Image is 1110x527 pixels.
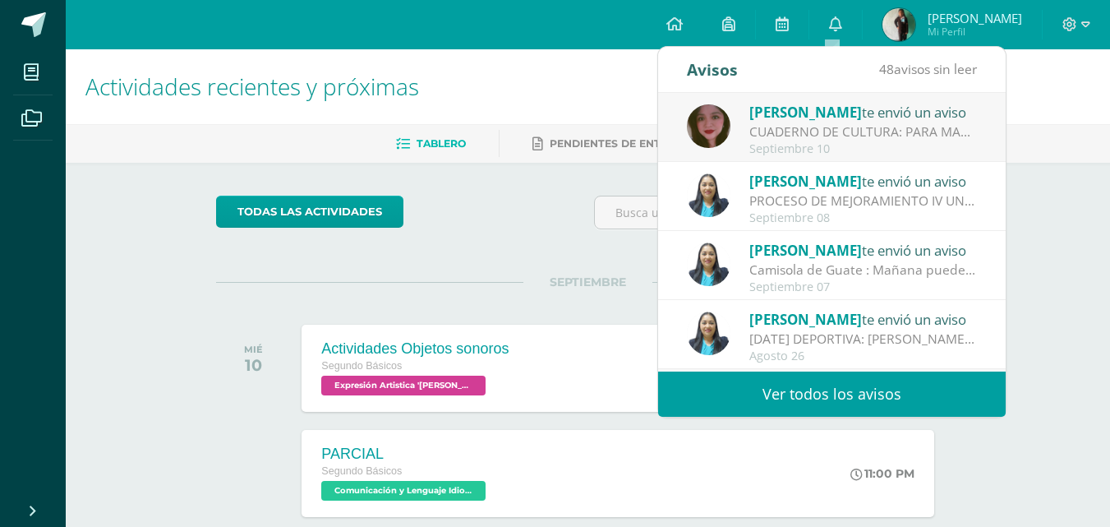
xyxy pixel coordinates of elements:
a: Pendientes de entrega [532,131,690,157]
div: MIÉ [244,344,263,355]
div: 11:00 PM [850,466,914,481]
span: [PERSON_NAME] [749,310,862,329]
div: PROCESO DE MEJORAMIENTO IV UNIDAD: Bendiciones a cada uno El día de hoy estará disponible el comp... [749,192,978,210]
img: 76ba8faa5d35b300633ec217a03f91ef.png [687,104,730,148]
div: CUADERNO DE CULTURA: PARA MAÑANA TRAER EL CUADERNO DE CULTURA AL DÍA. YA QUE HOY NO DIO TIEMPO DE... [749,123,978,141]
img: 6a95a4a1674ec88d8bafb1db3b971fb2.png [882,8,915,41]
div: Actividades Objetos sonoros [321,340,509,358]
div: te envió un aviso [749,308,978,330]
div: Agosto 26 [749,349,978,363]
div: MAÑANA DEPORTIVA: Nivel Básico y Diversificado Los esperamos mañana en nuestra mañana deportiva "... [749,330,978,349]
input: Busca una actividad próxima aquí... [595,196,959,229]
div: te envió un aviso [749,239,978,261]
span: [PERSON_NAME] [749,241,862,260]
span: 48 [879,60,894,78]
span: Segundo Básicos [321,360,402,372]
div: Septiembre 10 [749,142,978,156]
span: avisos sin leer [879,60,977,78]
span: Tablero [417,137,466,150]
div: Septiembre 08 [749,211,978,225]
div: Avisos [687,47,738,92]
div: Septiembre 07 [749,280,978,294]
div: te envió un aviso [749,170,978,192]
div: te envió un aviso [749,101,978,123]
div: PARCIAL [321,446,490,463]
span: Segundo Básicos [321,465,402,477]
a: todas las Actividades [216,196,403,228]
span: Comunicación y Lenguaje Idioma Extranjero 'Miguel Angel ' [321,481,486,501]
img: 49168807a2b8cca0ef2119beca2bd5ad.png [687,173,730,217]
div: Camisola de Guate : Mañana pueden llegar con la playera de la selección siempre aportando su cola... [749,261,978,280]
span: Pendientes de entrega [550,137,690,150]
span: SEPTIEMBRE [523,275,652,289]
span: [PERSON_NAME] [928,10,1022,26]
a: Ver todos los avisos [658,372,1006,417]
div: 10 [244,355,263,375]
span: Actividades recientes y próximas [85,71,419,102]
img: 49168807a2b8cca0ef2119beca2bd5ad.png [687,243,730,286]
span: Mi Perfil [928,25,1022,39]
span: [PERSON_NAME] [749,172,862,191]
span: Expresión Artistica 'Miguel Angel ' [321,376,486,395]
span: [PERSON_NAME] [749,103,862,122]
img: 49168807a2b8cca0ef2119beca2bd5ad.png [687,312,730,355]
a: Tablero [396,131,466,157]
